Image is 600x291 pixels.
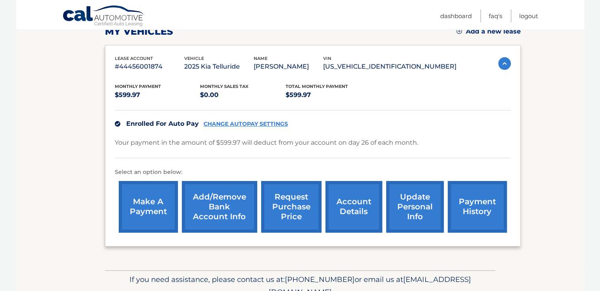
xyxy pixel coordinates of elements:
p: Your payment in the amount of $599.97 will deduct from your account on day 26 of each month. [115,137,418,148]
img: add.svg [456,28,462,34]
span: name [254,56,267,61]
a: FAQ's [489,9,502,22]
a: payment history [448,181,507,233]
a: make a payment [119,181,178,233]
span: vin [323,56,331,61]
img: accordion-active.svg [498,57,511,70]
a: Logout [519,9,538,22]
a: Cal Automotive [62,5,145,28]
span: [PHONE_NUMBER] [285,275,355,284]
p: #44456001874 [115,61,184,72]
a: Dashboard [440,9,472,22]
p: 2025 Kia Telluride [184,61,254,72]
a: CHANGE AUTOPAY SETTINGS [204,121,288,127]
a: Add/Remove bank account info [182,181,257,233]
a: update personal info [386,181,444,233]
p: [US_VEHICLE_IDENTIFICATION_NUMBER] [323,61,456,72]
a: Add a new lease [456,28,521,35]
h2: my vehicles [105,26,173,37]
p: Select an option below: [115,168,511,177]
p: $599.97 [286,90,371,101]
span: Total Monthly Payment [286,84,348,89]
a: request purchase price [261,181,321,233]
p: $599.97 [115,90,200,101]
img: check.svg [115,121,120,127]
p: [PERSON_NAME] [254,61,323,72]
a: account details [325,181,382,233]
span: vehicle [184,56,204,61]
span: Enrolled For Auto Pay [126,120,199,127]
span: lease account [115,56,153,61]
p: $0.00 [200,90,286,101]
span: Monthly Payment [115,84,161,89]
span: Monthly sales Tax [200,84,249,89]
